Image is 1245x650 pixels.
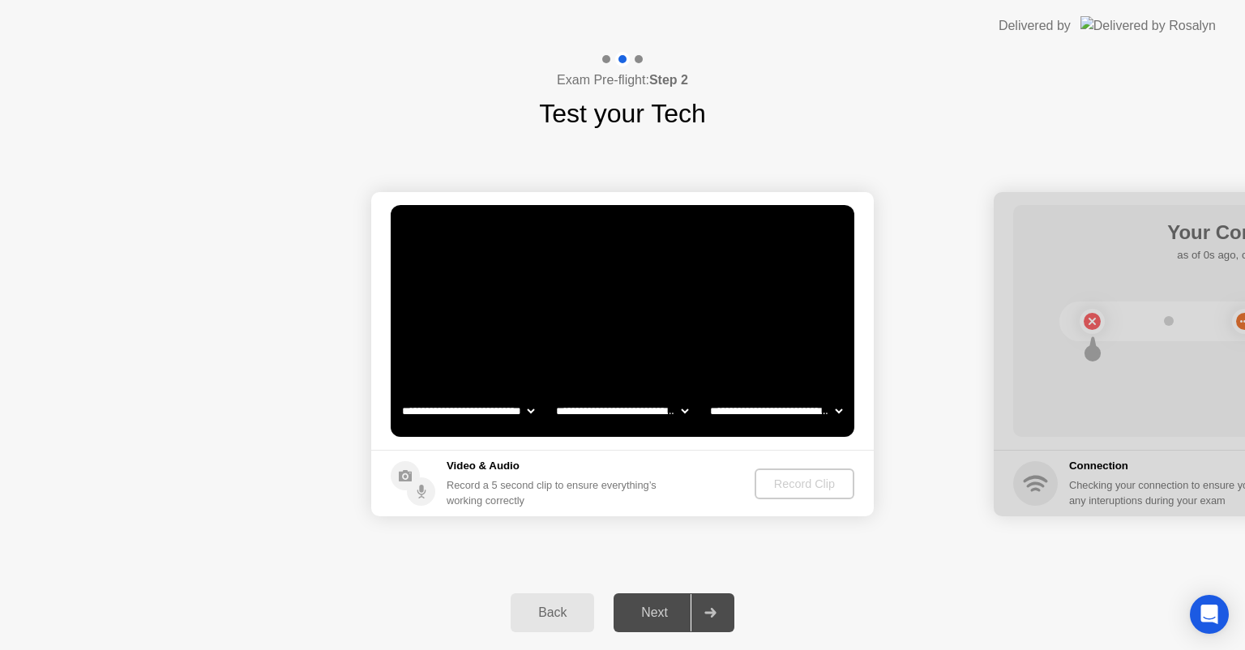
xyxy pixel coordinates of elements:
select: Available speakers [553,395,691,427]
button: Next [614,593,734,632]
div: Open Intercom Messenger [1190,595,1229,634]
div: Record Clip [761,477,848,490]
b: Step 2 [649,73,688,87]
div: Back [516,605,589,620]
select: Available cameras [399,395,537,427]
h4: Exam Pre-flight: [557,71,688,90]
div: Next [618,605,691,620]
button: Record Clip [755,468,854,499]
img: Delivered by Rosalyn [1080,16,1216,35]
div: Record a 5 second clip to ensure everything’s working correctly [447,477,663,508]
button: Back [511,593,594,632]
div: Delivered by [999,16,1071,36]
h1: Test your Tech [539,94,706,133]
select: Available microphones [707,395,845,427]
h5: Video & Audio [447,458,663,474]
